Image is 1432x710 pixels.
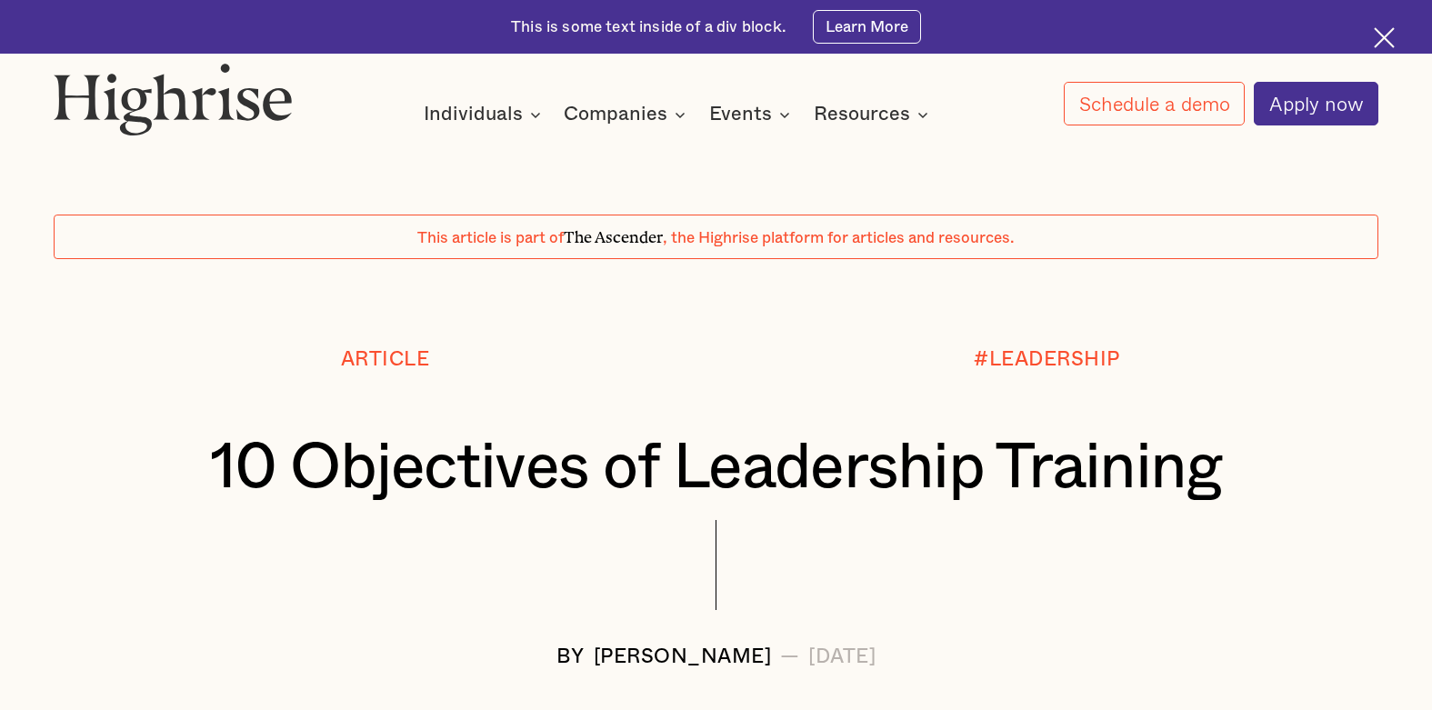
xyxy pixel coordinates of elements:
[1254,82,1378,125] a: Apply now
[594,645,772,667] div: [PERSON_NAME]
[808,645,876,667] div: [DATE]
[709,104,772,125] div: Events
[814,104,910,125] div: Resources
[663,230,1015,245] span: , the Highrise platform for articles and resources.
[1064,82,1245,125] a: Schedule a demo
[813,10,921,45] a: Learn More
[556,645,585,667] div: BY
[511,16,786,37] div: This is some text inside of a div block.
[564,225,663,244] span: The Ascender
[54,63,293,135] img: Highrise logo
[564,104,667,125] div: Companies
[424,104,523,125] div: Individuals
[564,104,691,125] div: Companies
[1374,27,1395,48] img: Cross icon
[417,230,564,245] span: This article is part of
[109,434,1324,504] h1: 10 Objectives of Leadership Training
[341,348,430,370] div: Article
[974,348,1120,370] div: #LEADERSHIP
[709,104,796,125] div: Events
[814,104,934,125] div: Resources
[424,104,546,125] div: Individuals
[780,645,800,667] div: —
